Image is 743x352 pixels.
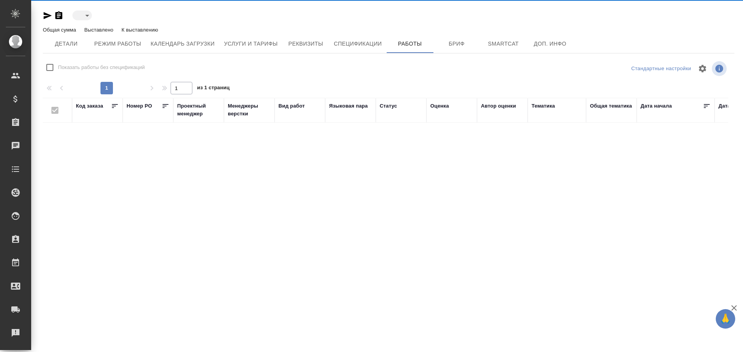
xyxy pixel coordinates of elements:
[228,102,271,118] div: Менеджеры верстки
[430,102,449,110] div: Оценка
[532,102,555,110] div: Тематика
[48,39,85,49] span: Детали
[43,11,52,20] button: Скопировать ссылку для ЯМессенджера
[94,39,141,49] span: Режим работы
[590,102,632,110] div: Общая тематика
[72,11,92,20] div: ​
[84,27,115,33] p: Выставлено
[719,311,732,327] span: 🙏
[532,39,569,49] span: Доп. инфо
[121,27,160,33] p: К выставлению
[380,102,397,110] div: Статус
[43,27,78,33] p: Общая сумма
[177,102,220,118] div: Проектный менеджер
[54,11,63,20] button: Скопировать ссылку
[641,102,672,110] div: Дата начала
[224,39,278,49] span: Услуги и тарифы
[329,102,368,110] div: Языковая пара
[481,102,516,110] div: Автор оценки
[278,102,305,110] div: Вид работ
[391,39,429,49] span: Работы
[693,59,712,78] span: Настроить таблицу
[716,309,735,329] button: 🙏
[334,39,382,49] span: Спецификации
[287,39,324,49] span: Реквизиты
[76,102,103,110] div: Код заказа
[712,61,728,76] span: Посмотреть информацию
[629,63,693,75] div: split button
[485,39,522,49] span: Smartcat
[438,39,475,49] span: Бриф
[58,64,145,71] span: Показать работы без спецификаций
[127,102,152,110] div: Номер PO
[197,83,230,94] span: из 1 страниц
[151,39,215,49] span: Календарь загрузки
